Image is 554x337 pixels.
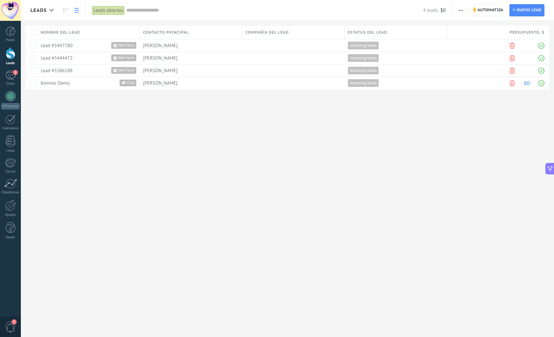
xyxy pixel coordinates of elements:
a: Lead #5444472 [41,55,72,61]
span: [PERSON_NAME] [143,55,178,61]
span: Nombre del lead [41,29,80,36]
div: Chats [1,82,20,86]
span: [PERSON_NAME] [143,80,178,86]
span: 4 leads: [423,7,439,13]
span: Incoming leads [350,43,377,48]
a: Lead #5386188 [41,68,72,74]
div: Ajustes [1,213,20,217]
div: Correo [1,170,20,174]
span: Incoming leads [350,68,377,73]
span: Estatus del lead [348,29,387,36]
span: Web Form [117,67,137,74]
div: Estadísticas [1,190,20,195]
a: Nuevo lead [509,4,544,16]
span: 2 [12,319,17,324]
span: [PERSON_NAME] [143,68,178,74]
span: Automatiza [477,4,503,16]
span: Presupuesto , $ [509,29,544,36]
span: Compañía del lead [245,29,289,36]
div: Calendario [1,126,20,131]
div: Ayuda [1,235,20,240]
a: Kommo Demo [41,80,70,86]
a: Lead #5447780 [41,43,72,49]
span: Leads [30,7,47,13]
div: WhatsApp [1,103,20,109]
div: Listas [1,149,20,153]
span: Incoming leads [350,55,377,61]
span: Incoming leads [350,80,377,86]
div: Panel [1,38,20,42]
span: Chat [126,80,136,86]
span: [PERSON_NAME] [143,43,178,49]
div: Leads abiertos [92,6,125,15]
div: Leads [1,61,20,65]
span: 1 [13,70,18,75]
a: Automatiza [470,4,506,16]
span: Nuevo lead [516,4,541,16]
span: $0 [441,7,446,13]
span: Web Form [117,55,137,61]
span: Web Form [117,42,137,49]
span: Contacto principal [143,29,189,36]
